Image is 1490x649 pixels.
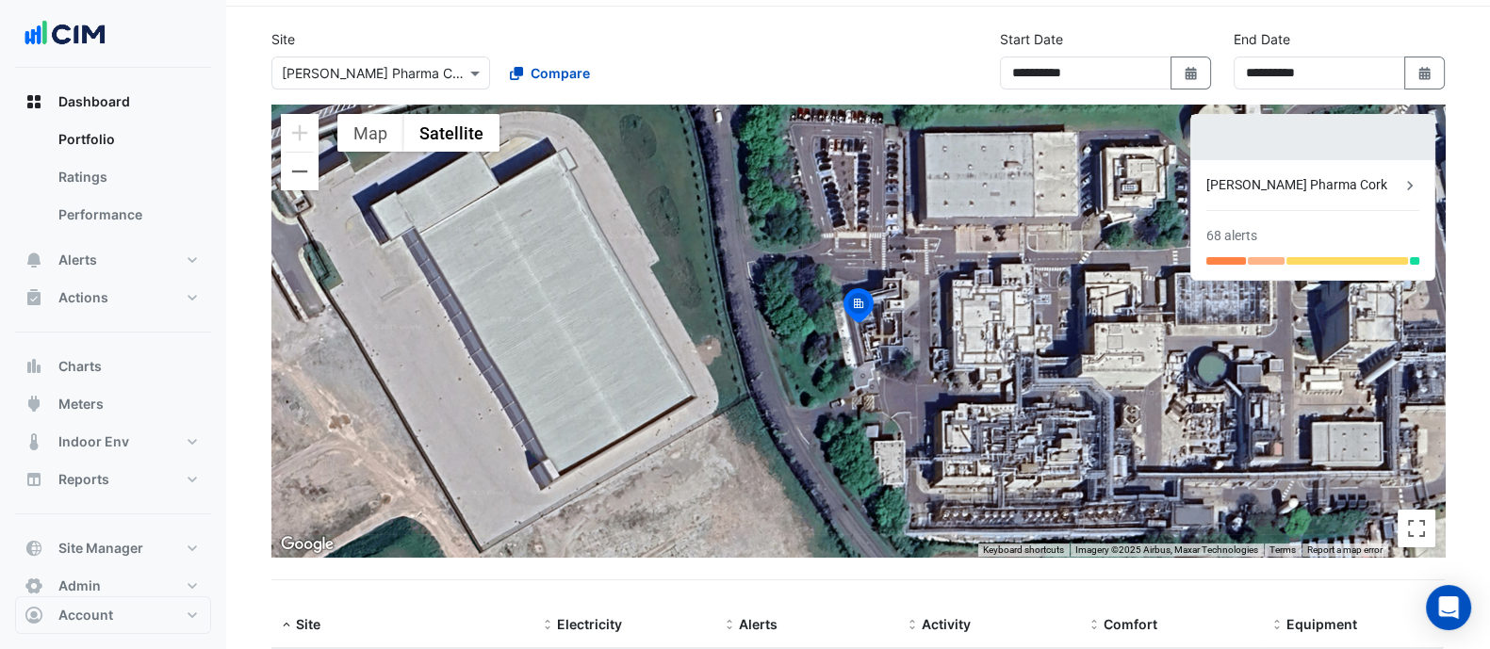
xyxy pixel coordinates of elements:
app-icon: Admin [25,576,43,595]
button: Account [15,596,211,634]
span: Compare [531,63,590,83]
label: Site [271,29,295,49]
a: Open this area in Google Maps (opens a new window) [276,532,338,557]
div: Open Intercom Messenger [1426,585,1471,630]
app-icon: Reports [25,470,43,489]
a: Ratings [43,158,211,196]
app-icon: Charts [25,357,43,376]
button: Show satellite imagery [403,114,499,152]
app-icon: Meters [25,395,43,414]
app-icon: Dashboard [25,92,43,111]
label: Start Date [1000,29,1063,49]
button: Keyboard shortcuts [983,544,1064,557]
span: Site [296,616,320,632]
button: Dashboard [15,83,211,121]
button: Admin [15,567,211,605]
img: site-pin-selected.svg [838,285,879,331]
div: 68 alerts [1206,226,1257,246]
span: Dashboard [58,92,130,111]
app-icon: Alerts [25,251,43,269]
app-icon: Indoor Env [25,432,43,451]
div: Dashboard [15,121,211,241]
button: Alerts [15,241,211,279]
fa-icon: Select Date [1416,65,1433,81]
button: Show street map [337,114,403,152]
img: Company Logo [23,15,107,53]
img: Google [276,532,338,557]
a: Performance [43,196,211,234]
span: Meters [58,395,104,414]
span: Charts [58,357,102,376]
span: Site Manager [58,539,143,558]
button: Zoom out [281,153,319,190]
app-icon: Actions [25,288,43,307]
a: Terms (opens in new tab) [1269,544,1296,555]
span: Alerts [739,616,778,632]
span: Electricity [557,616,622,632]
button: Zoom in [281,114,319,152]
fa-icon: Select Date [1183,65,1200,81]
span: Reports [58,470,109,489]
span: Indoor Env [58,432,129,451]
button: Charts [15,348,211,385]
span: Comfort [1104,616,1157,632]
span: Alerts [58,251,97,269]
button: Indoor Env [15,423,211,461]
div: [PERSON_NAME] Pharma Cork [1206,175,1400,195]
a: Report a map error [1307,544,1383,555]
span: Actions [58,288,108,307]
a: Portfolio [43,121,211,158]
label: End Date [1234,29,1290,49]
span: Activity [922,616,971,632]
button: Toggle fullscreen view [1398,510,1435,547]
span: Account [58,606,113,625]
span: Imagery ©2025 Airbus, Maxar Technologies [1075,544,1258,555]
button: Meters [15,385,211,423]
span: Admin [58,576,101,595]
button: Compare [498,57,602,89]
button: Site Manager [15,529,211,567]
button: Reports [15,461,211,498]
span: Equipment [1286,616,1357,632]
button: Actions [15,279,211,316]
app-icon: Site Manager [25,539,43,558]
